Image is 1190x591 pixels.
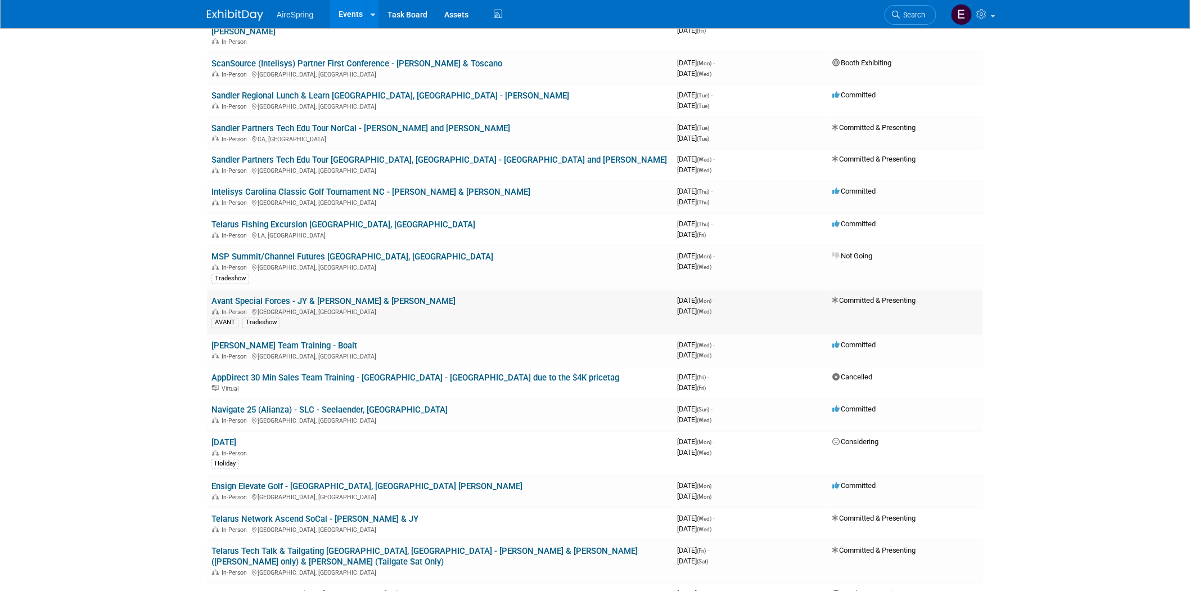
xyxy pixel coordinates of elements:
[677,91,713,99] span: [DATE]
[211,198,668,207] div: [GEOGRAPHIC_DATA], [GEOGRAPHIC_DATA]
[211,352,668,361] div: [GEOGRAPHIC_DATA], [GEOGRAPHIC_DATA]
[677,198,709,207] span: [DATE]
[222,527,250,534] span: In-Person
[677,438,715,446] span: [DATE]
[697,168,711,174] span: (Wed)
[677,59,715,67] span: [DATE]
[832,123,916,132] span: Committed & Presenting
[697,222,709,228] span: (Thu)
[211,187,530,198] a: Intelisys Carolina Classic Golf Tournament NC - [PERSON_NAME] & [PERSON_NAME]
[212,570,219,575] img: In-Person Event
[713,341,715,350] span: -
[211,568,668,577] div: [GEOGRAPHIC_DATA], [GEOGRAPHIC_DATA]
[677,69,711,78] span: [DATE]
[697,386,706,392] span: (Fri)
[222,418,250,425] span: In-Person
[711,220,713,229] span: -
[212,450,219,456] img: In-Person Event
[677,155,715,164] span: [DATE]
[222,168,250,175] span: In-Person
[211,59,502,69] a: ScanSource (Intelisys) Partner First Conference - [PERSON_NAME] & Toscano
[212,353,219,359] img: In-Person Event
[713,59,715,67] span: -
[711,405,713,414] span: -
[832,297,916,305] span: Committed & Presenting
[677,134,709,142] span: [DATE]
[832,220,876,229] span: Committed
[697,28,706,34] span: (Fri)
[212,136,219,141] img: In-Person Event
[832,373,872,382] span: Cancelled
[697,60,711,66] span: (Mon)
[697,157,711,163] span: (Wed)
[211,514,418,525] a: Telarus Network Ascend SoCal - [PERSON_NAME] & JY
[211,547,638,567] a: Telarus Tech Talk & Tailgating [GEOGRAPHIC_DATA], [GEOGRAPHIC_DATA] - [PERSON_NAME] & [PERSON_NAM...
[711,187,713,196] span: -
[707,547,709,555] span: -
[211,91,569,101] a: Sandler Regional Lunch & Learn [GEOGRAPHIC_DATA], [GEOGRAPHIC_DATA] - [PERSON_NAME]
[222,136,250,143] span: In-Person
[677,263,711,271] span: [DATE]
[211,373,619,383] a: AppDirect 30 Min Sales Team Training - [GEOGRAPHIC_DATA] - [GEOGRAPHIC_DATA] due to the $4K pricetag
[277,10,313,19] span: AireSpring
[677,252,715,261] span: [DATE]
[211,16,620,37] a: 2025 Compliance Solutions Client Conference [GEOGRAPHIC_DATA][PERSON_NAME], [GEOGRAPHIC_DATA] - [...
[211,297,456,307] a: Avant Special Forces - JY & [PERSON_NAME] & [PERSON_NAME]
[211,405,448,415] a: Navigate 25 (Alianza) - SLC - Seelaender, [GEOGRAPHIC_DATA]
[697,418,711,424] span: (Wed)
[212,265,219,270] img: In-Person Event
[713,438,715,446] span: -
[211,101,668,110] div: [GEOGRAPHIC_DATA], [GEOGRAPHIC_DATA]
[832,252,872,261] span: Not Going
[211,416,668,425] div: [GEOGRAPHIC_DATA], [GEOGRAPHIC_DATA]
[212,200,219,205] img: In-Person Event
[211,123,510,133] a: Sandler Partners Tech Edu Tour NorCal - [PERSON_NAME] and [PERSON_NAME]
[222,570,250,577] span: In-Person
[713,297,715,305] span: -
[697,92,709,98] span: (Tue)
[212,38,219,44] img: In-Person Event
[677,101,709,110] span: [DATE]
[900,11,926,19] span: Search
[697,343,711,349] span: (Wed)
[222,494,250,502] span: In-Person
[211,134,668,143] div: CA, [GEOGRAPHIC_DATA]
[677,557,708,566] span: [DATE]
[677,341,715,350] span: [DATE]
[697,189,709,195] span: (Thu)
[697,309,711,315] span: (Wed)
[211,492,668,502] div: [GEOGRAPHIC_DATA], [GEOGRAPHIC_DATA]
[222,103,250,110] span: In-Person
[677,220,713,229] span: [DATE]
[677,166,711,174] span: [DATE]
[677,231,706,239] span: [DATE]
[677,514,715,523] span: [DATE]
[212,527,219,532] img: In-Person Event
[212,386,219,391] img: Virtual Event
[222,38,250,46] span: In-Person
[211,459,239,469] div: Holiday
[212,103,219,109] img: In-Person Event
[212,494,219,500] img: In-Person Event
[832,482,876,490] span: Committed
[677,449,711,457] span: [DATE]
[697,125,709,131] span: (Tue)
[697,527,711,533] span: (Wed)
[677,26,706,34] span: [DATE]
[212,168,219,173] img: In-Person Event
[832,405,876,414] span: Committed
[677,373,709,382] span: [DATE]
[885,5,936,25] a: Search
[697,298,711,305] span: (Mon)
[677,492,711,501] span: [DATE]
[832,341,876,350] span: Committed
[677,384,706,392] span: [DATE]
[212,232,219,238] img: In-Person Event
[211,166,668,175] div: [GEOGRAPHIC_DATA], [GEOGRAPHIC_DATA]
[697,232,706,239] span: (Fri)
[951,4,972,25] img: erica arjona
[211,155,667,165] a: Sandler Partners Tech Edu Tour [GEOGRAPHIC_DATA], [GEOGRAPHIC_DATA] - [GEOGRAPHIC_DATA] and [PERS...
[212,309,219,315] img: In-Person Event
[832,155,916,164] span: Committed & Presenting
[832,547,916,555] span: Committed & Presenting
